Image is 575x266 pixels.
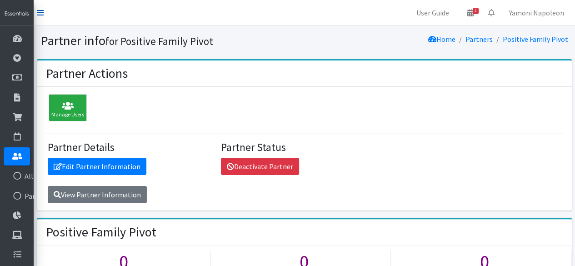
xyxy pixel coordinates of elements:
a: Edit Partner Information [48,158,146,175]
a: Deactivate Partner [221,158,299,175]
div: Manage Users [49,94,87,121]
span: 1 [473,8,479,14]
h4: Partner Details [48,141,214,154]
a: View Partner Information [48,186,147,203]
a: Partners [465,35,493,44]
h2: Positive Family Pivot [46,225,156,240]
a: Partner Announcement [4,187,30,205]
h2: Partner Actions [46,66,128,81]
a: Home [428,35,455,44]
img: HumanEssentials [4,10,30,18]
a: Manage Users [44,105,87,114]
small: for Positive Family Pivot [105,35,213,48]
a: Yamoni Napoleon [502,4,571,22]
a: All Partners [4,167,30,185]
h4: Partner Status [221,141,387,154]
a: Positive Family Pivot [503,35,568,44]
a: 1 [460,4,481,22]
h1: Partner info [40,33,301,49]
a: User Guide [409,4,456,22]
